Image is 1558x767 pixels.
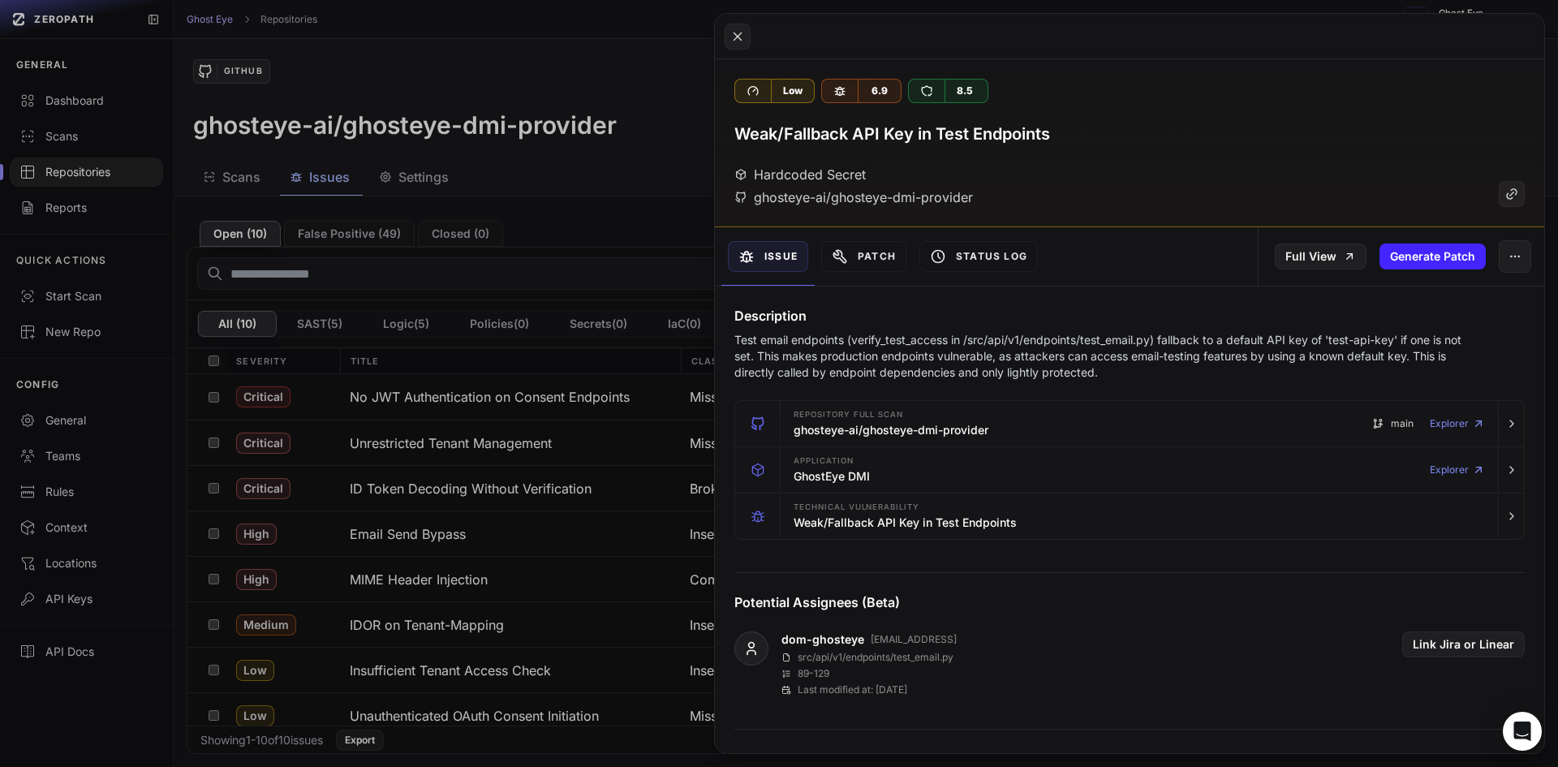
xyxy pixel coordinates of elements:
a: Explorer [1430,454,1485,486]
button: Generate Patch [1379,243,1486,269]
div: Open Intercom Messenger [1503,712,1542,751]
p: Last modified at: [DATE] [798,683,907,696]
span: main [1391,417,1414,430]
h4: Potential Assignees (Beta) [734,592,1525,612]
button: Repository Full scan ghosteye-ai/ghosteye-dmi-provider main Explorer [735,401,1524,446]
span: Technical Vulnerability [794,503,919,511]
h3: ghosteye-ai/ghosteye-dmi-provider [794,422,988,438]
h4: Description [734,306,1525,325]
button: Issue [728,241,808,272]
h3: GhostEye DMI [794,468,870,485]
p: [EMAIL_ADDRESS] [871,633,957,646]
button: Status Log [919,241,1038,272]
button: Application GhostEye DMI Explorer [735,447,1524,493]
button: Patch [821,241,906,272]
div: ghosteye-ai/ghosteye-dmi-provider [734,187,973,207]
span: Application [794,457,854,465]
a: Full View [1275,243,1366,269]
p: Test email endpoints (verify_test_access in /src/api/v1/endpoints/test_email.py) fallback to a de... [734,332,1461,381]
span: Repository Full scan [794,411,903,419]
button: Link Jira or Linear [1402,631,1525,657]
h3: Weak/Fallback API Key in Test Endpoints [794,515,1017,531]
p: 89 - 129 [798,667,829,680]
p: src/api/v1/endpoints/test_email.py [798,651,953,664]
a: dom-ghosteye [781,631,864,648]
button: Technical Vulnerability Weak/Fallback API Key in Test Endpoints [735,493,1524,539]
a: Explorer [1430,407,1485,440]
